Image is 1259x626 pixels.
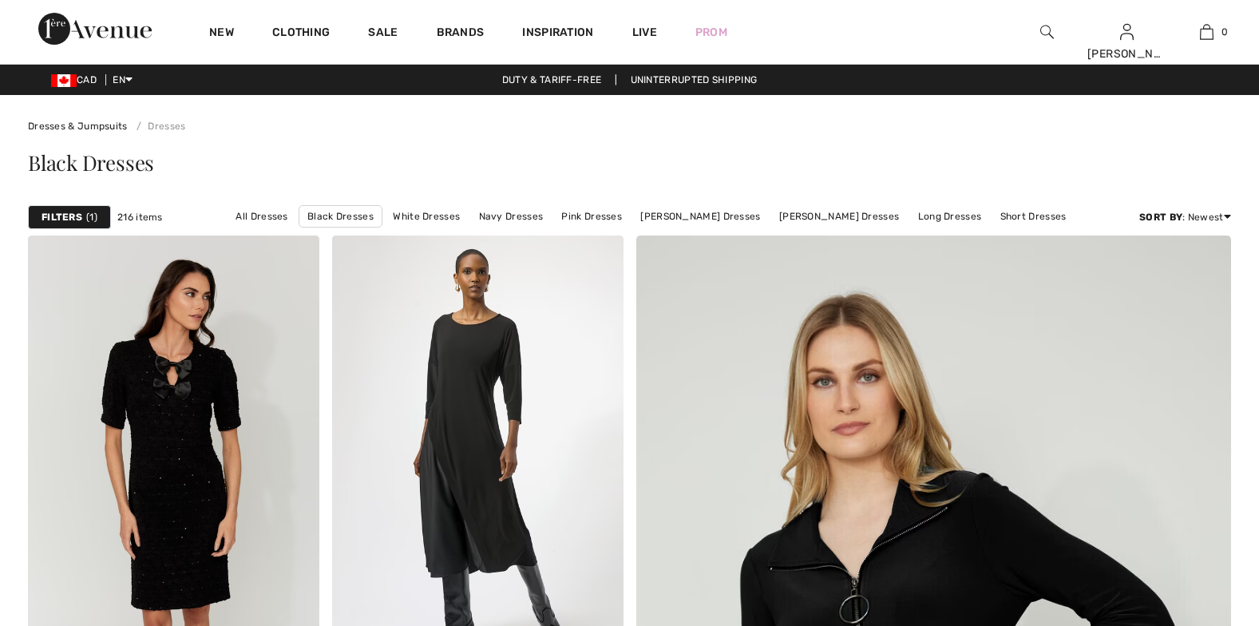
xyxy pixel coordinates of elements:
[1167,22,1245,42] a: 0
[42,210,82,224] strong: Filters
[368,26,398,42] a: Sale
[910,206,990,227] a: Long Dresses
[992,206,1075,227] a: Short Dresses
[1087,46,1166,62] div: [PERSON_NAME]
[1139,210,1231,224] div: : Newest
[632,24,657,41] a: Live
[1200,22,1213,42] img: My Bag
[1139,212,1182,223] strong: Sort By
[28,121,128,132] a: Dresses & Jumpsuits
[130,121,185,132] a: Dresses
[38,13,152,45] img: 1ère Avenue
[632,206,768,227] a: [PERSON_NAME] Dresses
[1120,22,1134,42] img: My Info
[51,74,103,85] span: CAD
[1221,25,1228,39] span: 0
[1120,24,1134,39] a: Sign In
[86,210,97,224] span: 1
[117,210,163,224] span: 216 items
[272,26,330,42] a: Clothing
[771,206,907,227] a: [PERSON_NAME] Dresses
[28,149,154,176] span: Black Dresses
[209,26,234,42] a: New
[437,26,485,42] a: Brands
[113,74,133,85] span: EN
[471,206,552,227] a: Navy Dresses
[51,74,77,87] img: Canadian Dollar
[695,24,727,41] a: Prom
[1040,22,1054,42] img: search the website
[522,26,593,42] span: Inspiration
[299,205,382,228] a: Black Dresses
[228,206,295,227] a: All Dresses
[385,206,468,227] a: White Dresses
[553,206,630,227] a: Pink Dresses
